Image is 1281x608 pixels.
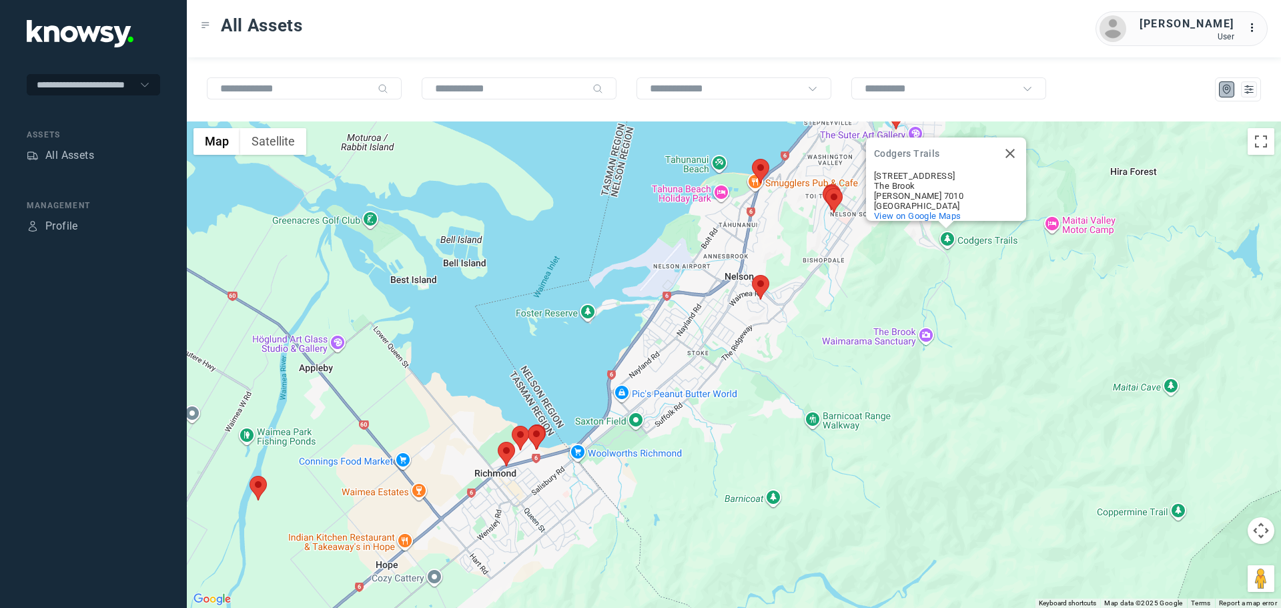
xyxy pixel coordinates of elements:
[1243,83,1255,95] div: List
[27,220,39,232] div: Profile
[866,137,1026,221] div: Codgers Trails
[1248,565,1274,592] button: Drag Pegman onto the map to open Street View
[874,171,994,181] div: [STREET_ADDRESS]
[190,591,234,608] img: Google
[1039,599,1096,608] button: Keyboard shortcuts
[874,201,994,211] div: [GEOGRAPHIC_DATA]
[1248,20,1264,38] div: :
[1104,599,1182,607] span: Map data ©2025 Google
[874,191,994,201] div: [PERSON_NAME] 7010
[27,147,94,164] a: AssetsAll Assets
[1221,83,1233,95] div: Map
[27,129,160,141] div: Assets
[874,181,994,191] div: The Brook
[45,147,94,164] div: All Assets
[874,211,961,221] a: View on Google Maps
[45,218,78,234] div: Profile
[221,13,303,37] span: All Assets
[1191,599,1211,607] a: Terms (opens in new tab)
[1248,23,1262,33] tspan: ...
[1248,128,1274,155] button: Toggle fullscreen view
[190,591,234,608] a: Open this area in Google Maps (opens a new window)
[1248,517,1274,544] button: Map camera controls
[193,128,240,155] button: Show street map
[592,83,603,94] div: Search
[1219,599,1277,607] a: Report a map error
[27,218,78,234] a: ProfileProfile
[1140,32,1234,41] div: User
[27,200,160,212] div: Management
[378,83,388,94] div: Search
[27,20,133,47] img: Application Logo
[240,128,306,155] button: Show satellite imagery
[201,21,210,30] div: Toggle Menu
[1248,20,1264,36] div: :
[27,149,39,162] div: Assets
[1100,15,1126,42] img: avatar.png
[994,137,1026,170] button: Close
[874,149,994,159] div: Codgers Trails
[1140,16,1234,32] div: [PERSON_NAME]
